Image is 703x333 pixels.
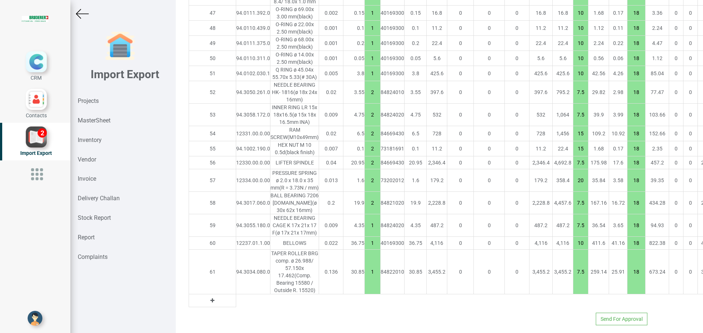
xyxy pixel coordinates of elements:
td: 0 [474,126,505,141]
td: 10.92 [609,126,627,141]
td: 0 [505,81,529,104]
td: 4.35 [405,214,427,237]
td: 4.75 [343,104,365,126]
td: 0 [669,21,683,36]
td: 0 [505,156,529,169]
td: 0 [447,6,474,21]
td: 2.24 [588,36,609,51]
td: 167.16 [588,192,609,214]
td: 397.6 [427,81,447,104]
td: 0 [447,192,474,214]
td: 0 [505,214,529,237]
td: 0 [505,192,529,214]
td: 6.5 [405,126,427,141]
td: 0 [669,66,683,81]
div: O-RING ø 68.00x 2.50 mm [270,36,319,51]
td: 2,228.8 [529,192,553,214]
td: 94.93 [646,214,669,237]
div: HEX NUT M 10 0.5d [270,141,319,156]
td: 1.12 [588,21,609,36]
td: 109.2 [588,126,609,141]
td: 397.6 [529,81,553,104]
span: (ø 18x 24x 16mm) [286,89,317,103]
td: 11.2 [553,21,573,36]
strong: Inventory [78,136,102,143]
td: 0 [683,104,698,126]
td: 11.2 [427,141,447,156]
td: 2.35 [646,141,669,156]
span: (# 30A) [300,74,317,80]
div: 2 [38,128,47,138]
td: 0 [669,36,683,51]
span: (black) [297,59,313,65]
span: (ø 17x 21x 17mm) [275,230,317,236]
td: 179.2 [427,169,447,192]
td: 1.6 [405,169,427,192]
td: 0 [447,141,474,156]
td: 59 [189,214,236,237]
td: 0 [474,6,505,21]
td: 3.36 [646,6,669,21]
td: 40169300 [381,21,405,36]
td: 85.04 [646,66,669,81]
td: 673.24 [646,250,669,294]
td: 0 [505,169,529,192]
td: 0.1 [343,141,365,156]
td: 0 [505,21,529,36]
td: 0 [474,66,505,81]
td: 0 [505,250,529,294]
td: 30.85 [405,250,427,294]
td: 0 [474,156,505,169]
td: 0 [683,156,698,169]
img: garage-closed.png [105,31,135,61]
td: 11.2 [427,21,447,36]
b: Import Export [91,68,159,81]
td: 16.72 [609,192,627,214]
td: 0 [683,214,698,237]
td: 425.6 [427,66,447,81]
div: NEEDLE BEARING CAGE K 17x 21x 17 F [270,214,319,236]
td: 0.2 [319,192,343,214]
td: 487.2 [529,214,553,237]
td: 0 [669,214,683,237]
td: 4.26 [609,66,627,81]
span: (black) [297,29,313,35]
td: 11.2 [529,141,553,156]
td: 3.58 [609,169,627,192]
div: O-RING ø 22.00x 2.50 mm [270,21,319,35]
td: 2,346.4 [427,156,447,169]
td: 84824020 [381,214,405,237]
td: 0.1 [405,21,427,36]
strong: Projects [78,97,99,104]
td: 5.6 [553,51,573,66]
td: 42.56 [588,66,609,81]
td: 0 [683,36,698,51]
td: 52 [189,81,236,104]
td: 0 [474,51,505,66]
td: 0 [474,169,505,192]
div: 94.3034.080.0 [236,268,270,275]
td: 0.02 [319,81,343,104]
div: 12334.00.0.00 [236,177,270,184]
td: 0 [683,126,698,141]
td: 0 [447,214,474,237]
td: 2,228.8 [427,192,447,214]
td: 16.8 [427,6,447,21]
td: 0 [447,81,474,104]
td: 4.35 [343,214,365,237]
td: 51 [189,66,236,81]
td: 1.68 [588,141,609,156]
td: 0.04 [319,156,343,169]
td: 3.55 [405,81,427,104]
td: 0.1 [405,141,427,156]
td: 0 [505,66,529,81]
td: 57 [189,169,236,192]
div: O-RING ø 14.00x 2.50 mm [270,51,319,66]
td: 0.56 [588,51,609,66]
td: 0.001 [319,51,343,66]
td: 36.75 [405,237,427,250]
td: 50 [189,51,236,66]
td: 0.002 [319,6,343,21]
div: O-RING ø 69.00x 3.00 mm [270,6,319,20]
td: 0 [683,169,698,192]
